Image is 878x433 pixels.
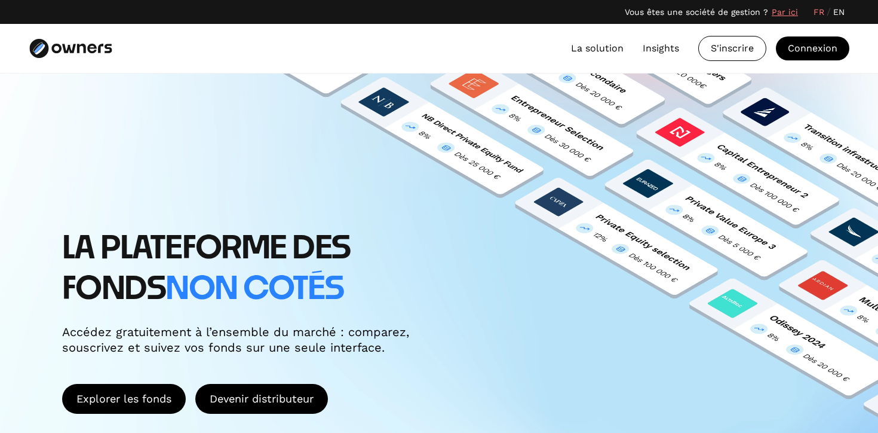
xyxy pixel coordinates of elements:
[62,229,468,310] h1: LA PLATEFORME DES FONDS
[699,36,766,60] div: S'inscrire
[195,384,328,414] a: ⁠Devenir distributeur
[571,41,624,56] a: La solution
[827,5,831,19] div: /
[643,41,679,56] a: Insights
[165,274,343,305] span: non cotés
[776,36,849,60] a: Connexion
[625,6,768,19] div: Vous êtes une société de gestion ?
[813,6,824,19] a: FR
[62,384,186,414] a: Explorer les fonds
[62,324,420,355] div: Accédez gratuitement à l’ensemble du marché : comparez, souscrivez et suivez vos fonds sur une se...
[772,6,798,19] a: Par ici
[833,6,845,19] a: EN
[698,36,766,61] a: S'inscrire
